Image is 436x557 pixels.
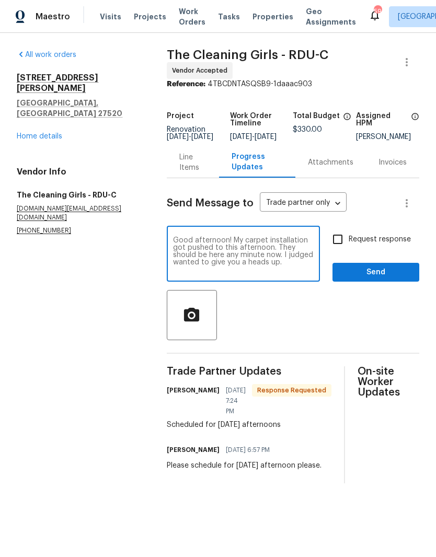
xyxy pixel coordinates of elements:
span: Send Message to [167,198,254,208]
span: Response Requested [253,385,330,396]
button: Send [332,263,419,282]
span: Send [341,266,411,279]
div: 4TBCDNTASQSB9-1daaac903 [167,79,419,89]
span: The hpm assigned to this work order. [411,112,419,133]
h4: Vendor Info [17,167,142,177]
h5: Project [167,112,194,120]
span: [DATE] [255,133,277,141]
div: 59 [374,6,381,17]
h6: [PERSON_NAME] [167,385,220,396]
a: Home details [17,133,62,140]
h5: Total Budget [293,112,340,120]
span: Visits [100,11,121,22]
h5: Assigned HPM [356,112,408,127]
span: [DATE] 6:57 PM [226,445,270,455]
span: $330.00 [293,126,322,133]
span: Maestro [36,11,70,22]
span: Request response [349,234,411,245]
div: Please schedule for [DATE] afternoon please. [167,460,322,471]
span: The total cost of line items that have been proposed by Opendoor. This sum includes line items th... [343,112,351,126]
span: Properties [253,11,293,22]
h6: [PERSON_NAME] [167,445,220,455]
b: Reference: [167,80,205,88]
span: On-site Worker Updates [358,366,419,398]
span: Renovation [167,126,213,141]
h5: The Cleaning Girls - RDU-C [17,190,142,200]
span: The Cleaning Girls - RDU-C [167,49,328,61]
span: Vendor Accepted [172,65,232,76]
textarea: Good afternoon! My carpet installation got pushed to this afternoon. They should be here any minu... [173,237,314,273]
span: Projects [134,11,166,22]
div: Scheduled for [DATE] afternoons [167,420,331,430]
h5: Work Order Timeline [230,112,293,127]
a: All work orders [17,51,76,59]
div: Line Items [179,152,206,173]
div: [PERSON_NAME] [356,133,419,141]
span: Geo Assignments [306,6,356,27]
div: Trade partner only [260,195,347,212]
div: Progress Updates [232,152,283,172]
span: [DATE] 7:24 PM [226,385,246,416]
span: Tasks [218,13,240,20]
span: [DATE] [230,133,252,141]
span: Work Orders [179,6,205,27]
div: Attachments [308,157,353,168]
span: Trade Partner Updates [167,366,331,377]
span: - [230,133,277,141]
span: [DATE] [167,133,189,141]
span: - [167,133,213,141]
div: Invoices [378,157,407,168]
span: [DATE] [191,133,213,141]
